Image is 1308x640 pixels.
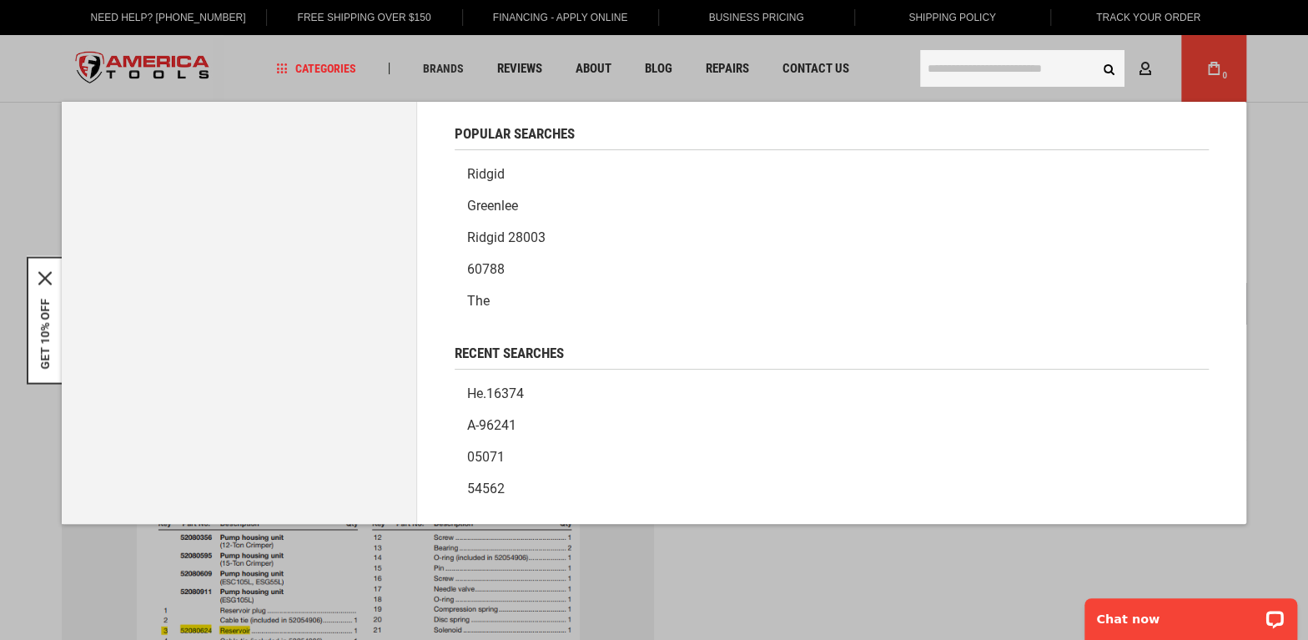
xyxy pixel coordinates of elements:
[1074,587,1308,640] iframe: LiveChat chat widget
[455,285,1209,317] a: The
[455,441,1209,473] a: 05071
[455,159,1209,190] a: Ridgid
[455,378,1209,410] a: he.16374
[455,254,1209,285] a: 60788
[38,271,52,285] button: Close
[38,271,52,285] svg: close icon
[455,473,1209,505] a: 54562
[276,63,356,74] span: Categories
[423,63,464,74] span: Brands
[1093,53,1124,84] button: Search
[455,346,564,360] span: Recent Searches
[455,190,1209,222] a: Greenlee
[455,222,1209,254] a: Ridgid 28003
[415,58,471,80] a: Brands
[38,298,52,369] button: GET 10% OFF
[455,127,575,141] span: Popular Searches
[455,410,1209,441] a: a-96241
[269,58,364,80] a: Categories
